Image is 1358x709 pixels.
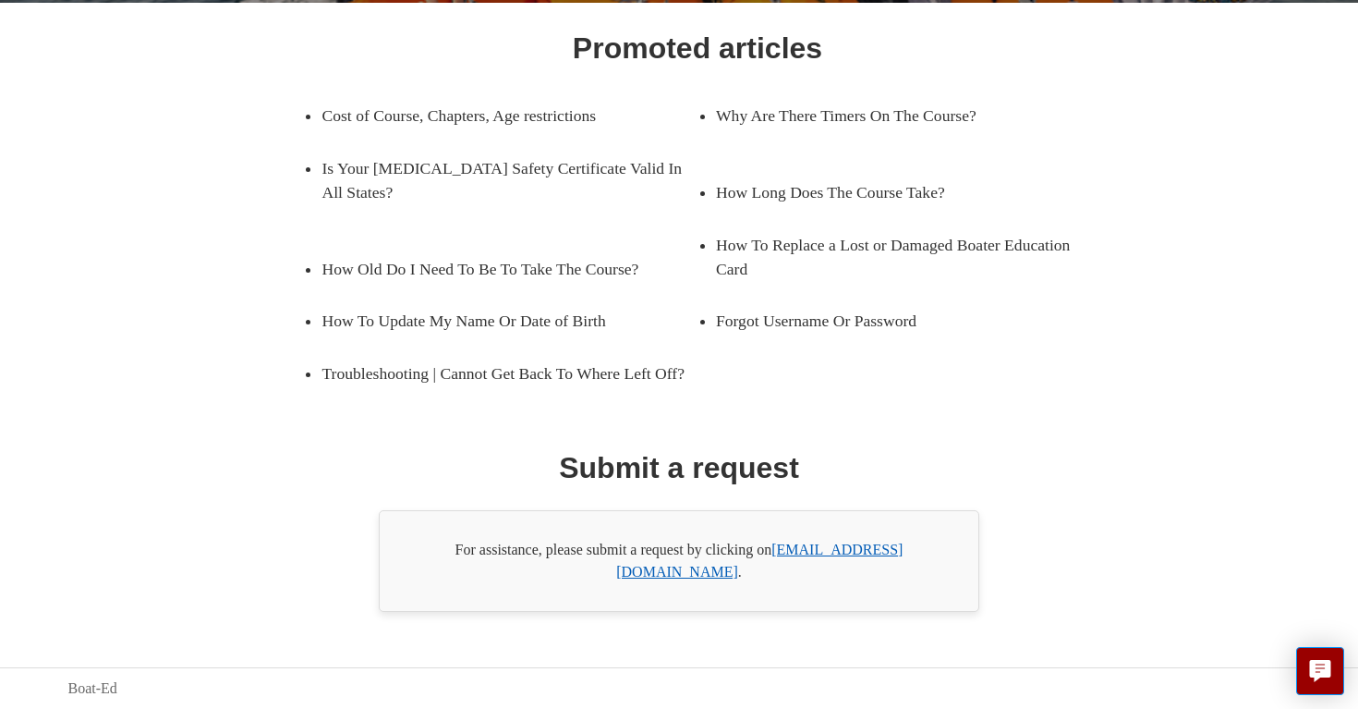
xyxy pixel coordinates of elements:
[321,348,697,399] a: Troubleshooting | Cannot Get Back To Where Left Off?
[716,90,1064,141] a: Why Are There Timers On The Course?
[1296,647,1344,695] button: Live chat
[321,243,670,295] a: How Old Do I Need To Be To Take The Course?
[573,26,822,70] h1: Promoted articles
[716,219,1092,296] a: How To Replace a Lost or Damaged Boater Education Card
[68,678,117,700] a: Boat-Ed
[716,295,1064,347] a: Forgot Username Or Password
[379,510,979,612] div: For assistance, please submit a request by clicking on .
[321,90,670,141] a: Cost of Course, Chapters, Age restrictions
[716,166,1064,218] a: How Long Does The Course Take?
[616,542,903,580] a: [EMAIL_ADDRESS][DOMAIN_NAME]
[559,446,799,490] h1: Submit a request
[321,142,697,219] a: Is Your [MEDICAL_DATA] Safety Certificate Valid In All States?
[321,295,670,347] a: How To Update My Name Or Date of Birth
